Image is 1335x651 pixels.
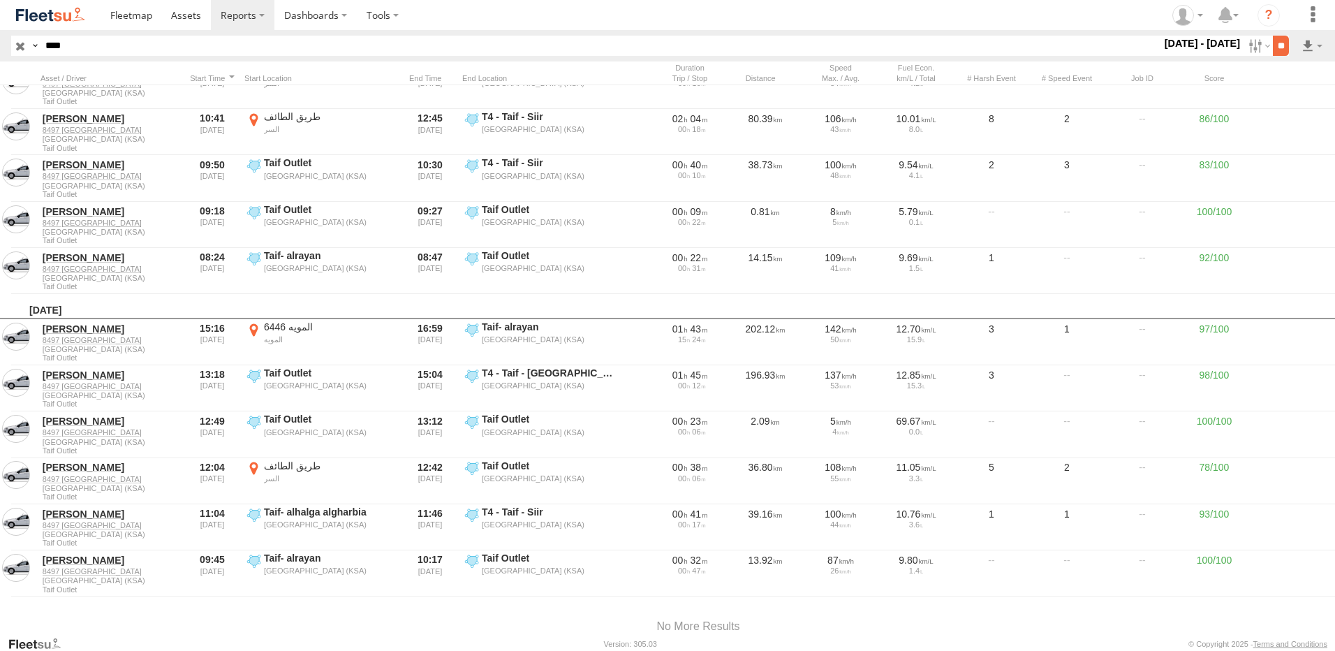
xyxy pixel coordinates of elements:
div: [2405s] 18/08/2025 09:50 - 18/08/2025 10:30 [657,159,723,171]
label: [DATE] - [DATE] [1162,36,1244,51]
a: 8497 [GEOGRAPHIC_DATA] [43,474,178,484]
span: Filter Results to this Group [43,446,178,455]
label: Click to View Event Location [244,203,398,247]
div: 1.4 [883,566,949,575]
div: [GEOGRAPHIC_DATA] (KSA) [482,263,614,273]
div: 1 [957,249,1026,293]
div: 11:04 [DATE] [186,506,239,549]
span: 00 [672,416,688,427]
div: 2 [1032,460,1102,503]
div: Taif Outlet [482,203,614,216]
span: [GEOGRAPHIC_DATA] (KSA) [43,345,178,353]
a: View Asset in Asset Management [2,205,30,233]
div: 50 [808,335,873,344]
div: 4 [808,427,873,436]
span: Filter Results to this Group [43,282,178,291]
div: 100/100 [1183,552,1246,595]
a: 8497 [GEOGRAPHIC_DATA] [43,125,178,135]
label: Click to View Event Location [244,321,398,364]
div: 10:41 [DATE] [186,110,239,154]
div: 15:16 [DATE] [186,321,239,364]
span: 17 [692,520,705,529]
div: 92/100 [1183,249,1246,293]
div: 9.54 [883,159,949,171]
span: Filter Results to this Group [43,492,178,501]
div: T4 - Taif - Siir [482,156,614,169]
div: 43 [808,125,873,133]
div: [GEOGRAPHIC_DATA] (KSA) [482,335,614,344]
span: 24 [692,335,705,344]
label: Click to View Event Location [244,249,398,293]
div: 3.3 [883,474,949,483]
span: [GEOGRAPHIC_DATA] (KSA) [43,438,178,446]
label: Click to View Event Location [462,552,616,595]
div: Version: 305.03 [604,640,657,648]
a: View Asset in Asset Management [2,415,30,443]
label: Click to View Event Location [244,552,398,595]
div: 13:04 [DATE] [186,64,239,108]
div: Taif Outlet [482,413,614,425]
div: 15.9 [883,335,949,344]
span: 01 [672,370,688,381]
div: 13:12 [DATE] [404,413,457,456]
span: [GEOGRAPHIC_DATA] (KSA) [43,530,178,539]
span: Filter Results to this Group [43,400,178,408]
span: 16 [692,79,705,87]
span: 00 [672,462,688,473]
div: 3 [957,64,1026,108]
div: 13:53 [DATE] [404,64,457,108]
span: 31 [692,264,705,272]
div: [548s] 18/08/2025 09:18 - 18/08/2025 09:27 [657,205,723,218]
div: 0.81 [730,203,800,247]
span: 00 [672,555,688,566]
label: Click to View Event Location [244,156,398,200]
div: 5 [957,460,1026,503]
label: Click to View Event Location [244,506,398,549]
div: 11:46 [DATE] [404,506,457,549]
a: View Asset in Asset Management [2,323,30,351]
div: 55 [808,474,873,483]
div: 137 [808,369,873,381]
label: Click to View Event Location [462,64,616,108]
div: [GEOGRAPHIC_DATA] (KSA) [264,381,396,390]
label: Click to View Event Location [462,203,616,247]
label: Click to View Event Location [244,413,398,456]
div: 142 [808,323,873,335]
div: 0.0 [883,427,949,436]
label: Click to View Event Location [462,367,616,410]
a: 8497 [GEOGRAPHIC_DATA] [43,218,178,228]
a: [PERSON_NAME] [43,554,178,566]
div: [GEOGRAPHIC_DATA] (KSA) [264,171,396,181]
div: السر [264,474,396,483]
div: 0.1 [883,218,949,226]
div: T4 - Taif - Siir [482,110,614,123]
span: Filter Results to this Group [43,97,178,105]
a: [PERSON_NAME] [43,159,178,171]
div: 9.69 [883,251,949,264]
a: 8497 [GEOGRAPHIC_DATA] [43,335,178,345]
div: 4.1 [883,171,949,180]
div: [GEOGRAPHIC_DATA] (KSA) [264,263,396,273]
label: Click to View Event Location [462,156,616,200]
a: [PERSON_NAME] [43,369,178,381]
span: 00 [678,474,690,483]
div: 26 [808,566,873,575]
span: 09 [691,206,708,217]
div: Taif- alrayan [264,249,396,262]
div: 2.09 [730,413,800,456]
a: [PERSON_NAME] [43,112,178,125]
div: 3 [957,367,1026,410]
div: Click to Sort [404,73,457,83]
div: 5.79 [883,205,949,218]
a: View Asset in Asset Management [2,508,30,536]
div: T4 - Taif - Siir [482,506,614,518]
div: طريق الطائف [264,460,396,472]
div: [GEOGRAPHIC_DATA] (KSA) [482,427,614,437]
div: 11.05 [883,461,949,474]
span: 32 [691,555,708,566]
div: 196.93 [730,367,800,410]
div: Taif- alhalga algharbia [264,506,396,518]
label: Click to View Event Location [462,110,616,154]
span: 00 [678,264,690,272]
div: [GEOGRAPHIC_DATA] (KSA) [264,566,396,576]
